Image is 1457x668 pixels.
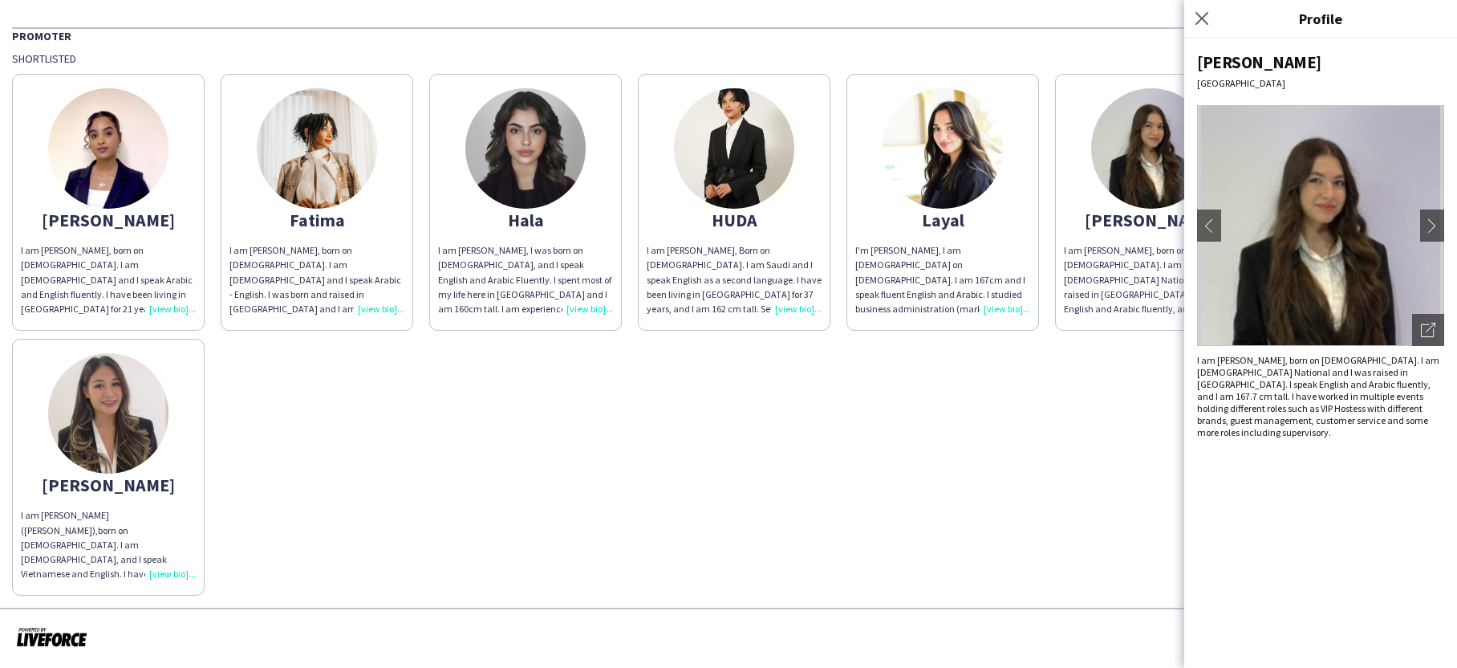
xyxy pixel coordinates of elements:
h3: Profile [1184,8,1457,29]
div: [GEOGRAPHIC_DATA] [1197,77,1444,89]
img: thumb-688f61204bd1d.jpeg [465,88,586,209]
div: [PERSON_NAME] [1197,51,1444,73]
div: Shortlisted [12,51,1445,66]
img: thumb-95467222-ab08-4455-9779-c5210cb3d739.jpg [257,88,377,209]
img: Powered by Liveforce [16,625,87,648]
img: thumb-6734f93174a22.jpg [48,353,168,474]
div: I am [PERSON_NAME] ([PERSON_NAME]),born on [DEMOGRAPHIC_DATA]. I am [DEMOGRAPHIC_DATA], and I spe... [21,508,196,581]
div: I am [PERSON_NAME], born on [DEMOGRAPHIC_DATA]. I am [DEMOGRAPHIC_DATA] National and I was raised... [1197,354,1444,438]
div: [PERSON_NAME] [21,213,196,227]
div: I am [PERSON_NAME], I was born on [DEMOGRAPHIC_DATA], and I speak English and Arabic Fluently. I ... [438,243,613,316]
div: I am [PERSON_NAME], born on [DEMOGRAPHIC_DATA]. I am [DEMOGRAPHIC_DATA] National and I was raised... [1064,243,1239,316]
img: thumb-2b763e0a-21e2-4282-8644-47bafa86ac33.jpg [674,88,794,209]
div: Layal [855,213,1030,227]
div: Fatima [229,213,404,227]
div: HUDA [647,213,822,227]
div: I am [PERSON_NAME], born on [DEMOGRAPHIC_DATA]. I am [DEMOGRAPHIC_DATA] and I speak Arabic - Engl... [229,243,404,316]
div: Open photos pop-in [1412,314,1444,346]
div: Promoter [12,27,1445,43]
img: Crew avatar or photo [1197,105,1444,346]
div: I am [PERSON_NAME], Born on [DEMOGRAPHIC_DATA]. I am Saudi and I speak English as a second langua... [647,243,822,316]
img: thumb-87409d05-46af-40af-9899-955743dc9a37.jpg [883,88,1003,209]
img: thumb-67d6ede020a46.jpeg [48,88,168,209]
div: I am [PERSON_NAME], born on [DEMOGRAPHIC_DATA]. I am [DEMOGRAPHIC_DATA] and I speak Arabic and En... [21,243,196,316]
div: Hala [438,213,613,227]
img: thumb-68af201b42f64.jpeg [1091,88,1211,209]
div: [PERSON_NAME] [21,478,196,492]
div: I'm [PERSON_NAME], I am [DEMOGRAPHIC_DATA] on [DEMOGRAPHIC_DATA]. I am 167cm and I speak fluent E... [855,243,1030,316]
div: [PERSON_NAME] [1064,213,1239,227]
